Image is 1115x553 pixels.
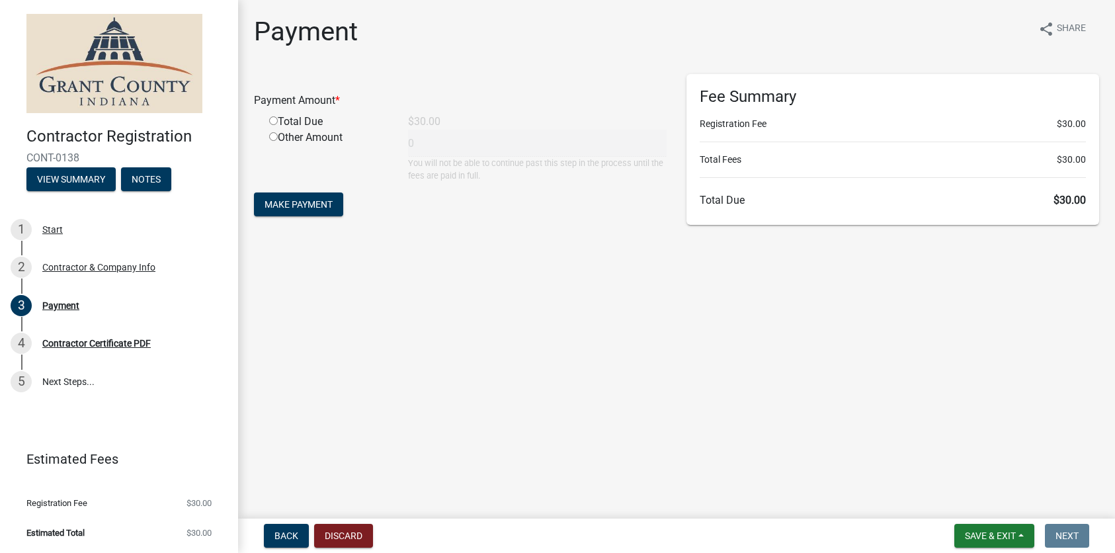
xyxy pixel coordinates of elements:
[121,167,171,191] button: Notes
[259,130,398,182] div: Other Amount
[26,127,227,146] h4: Contractor Registration
[1028,16,1096,42] button: shareShare
[11,371,32,392] div: 5
[26,529,85,537] span: Estimated Total
[42,339,151,348] div: Contractor Certificate PDF
[26,151,212,164] span: CONT-0138
[954,524,1034,548] button: Save & Exit
[1045,524,1089,548] button: Next
[1055,531,1079,541] span: Next
[1057,117,1086,131] span: $30.00
[1057,21,1086,37] span: Share
[186,499,212,507] span: $30.00
[26,499,87,507] span: Registration Fee
[11,295,32,316] div: 3
[254,16,358,48] h1: Payment
[700,194,1086,206] h6: Total Due
[265,199,333,210] span: Make Payment
[11,219,32,240] div: 1
[700,117,1086,131] li: Registration Fee
[965,531,1016,541] span: Save & Exit
[42,301,79,310] div: Payment
[244,93,677,108] div: Payment Amount
[186,529,212,537] span: $30.00
[26,175,116,185] wm-modal-confirm: Summary
[259,114,398,130] div: Total Due
[1038,21,1054,37] i: share
[42,263,155,272] div: Contractor & Company Info
[1053,194,1086,206] span: $30.00
[11,446,217,472] a: Estimated Fees
[11,257,32,278] div: 2
[274,531,298,541] span: Back
[42,225,63,234] div: Start
[26,14,202,113] img: Grant County, Indiana
[700,87,1086,106] h6: Fee Summary
[314,524,373,548] button: Discard
[26,167,116,191] button: View Summary
[121,175,171,185] wm-modal-confirm: Notes
[254,192,343,216] button: Make Payment
[1057,153,1086,167] span: $30.00
[264,524,309,548] button: Back
[11,333,32,354] div: 4
[700,153,1086,167] li: Total Fees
